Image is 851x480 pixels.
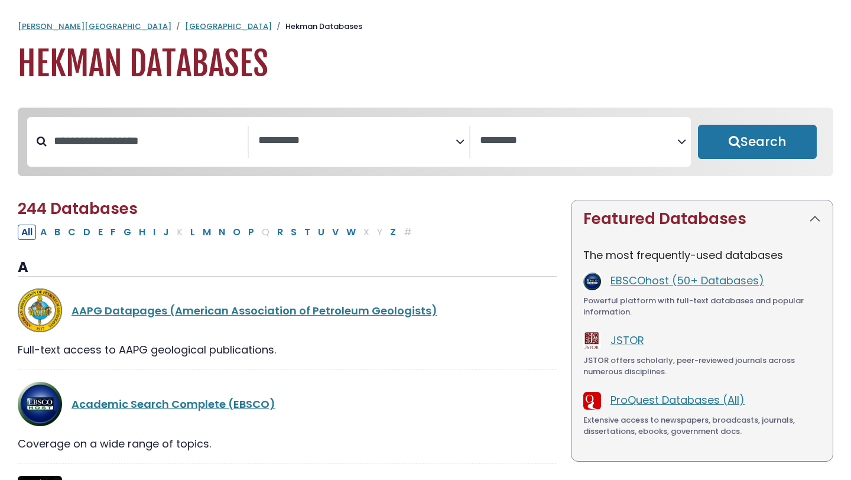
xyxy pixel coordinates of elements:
button: Filter Results W [343,225,359,240]
button: Filter Results B [51,225,64,240]
a: [PERSON_NAME][GEOGRAPHIC_DATA] [18,21,171,32]
div: Full-text access to AAPG geological publications. [18,342,557,358]
a: JSTOR [610,333,644,348]
button: Filter Results F [107,225,119,240]
div: JSTOR offers scholarly, peer-reviewed journals across numerous disciplines. [583,355,821,378]
button: Filter Results T [301,225,314,240]
button: All [18,225,36,240]
div: Alpha-list to filter by first letter of database name [18,224,417,239]
button: Filter Results O [229,225,244,240]
input: Search database by title or keyword [47,131,248,151]
a: ProQuest Databases (All) [610,393,745,407]
button: Filter Results V [329,225,342,240]
div: Extensive access to newspapers, broadcasts, journals, dissertations, ebooks, government docs. [583,414,821,437]
button: Filter Results U [314,225,328,240]
button: Filter Results E [95,225,106,240]
a: Academic Search Complete (EBSCO) [72,397,275,411]
button: Filter Results A [37,225,50,240]
p: The most frequently-used databases [583,247,821,263]
button: Filter Results G [120,225,135,240]
span: 244 Databases [18,198,138,219]
div: Coverage on a wide range of topics. [18,436,557,452]
nav: Search filters [18,108,833,176]
button: Filter Results N [215,225,229,240]
a: [GEOGRAPHIC_DATA] [185,21,272,32]
button: Filter Results H [135,225,149,240]
h3: A [18,259,557,277]
h1: Hekman Databases [18,44,833,84]
div: Powerful platform with full-text databases and popular information. [583,295,821,318]
textarea: Search [480,135,677,147]
button: Submit for Search Results [698,125,817,159]
button: Filter Results S [287,225,300,240]
button: Featured Databases [571,200,833,238]
button: Filter Results M [199,225,215,240]
textarea: Search [258,135,456,147]
nav: breadcrumb [18,21,833,33]
button: Filter Results P [245,225,258,240]
a: EBSCOhost (50+ Databases) [610,273,764,288]
button: Filter Results Z [386,225,399,240]
button: Filter Results C [64,225,79,240]
button: Filter Results D [80,225,94,240]
li: Hekman Databases [272,21,362,33]
button: Filter Results R [274,225,287,240]
button: Filter Results J [160,225,173,240]
button: Filter Results L [187,225,199,240]
a: AAPG Datapages (American Association of Petroleum Geologists) [72,303,437,318]
button: Filter Results I [150,225,159,240]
